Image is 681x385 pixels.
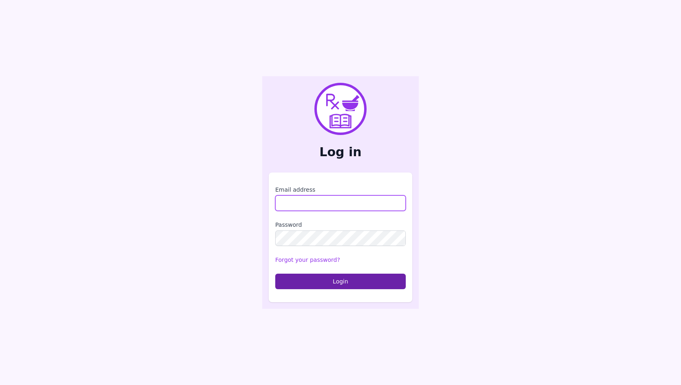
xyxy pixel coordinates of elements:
[275,221,406,229] label: Password
[275,186,406,194] label: Email address
[269,145,412,159] h2: Log in
[314,83,367,135] img: PharmXellence Logo
[275,274,406,289] button: Login
[275,257,340,263] a: Forgot your password?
